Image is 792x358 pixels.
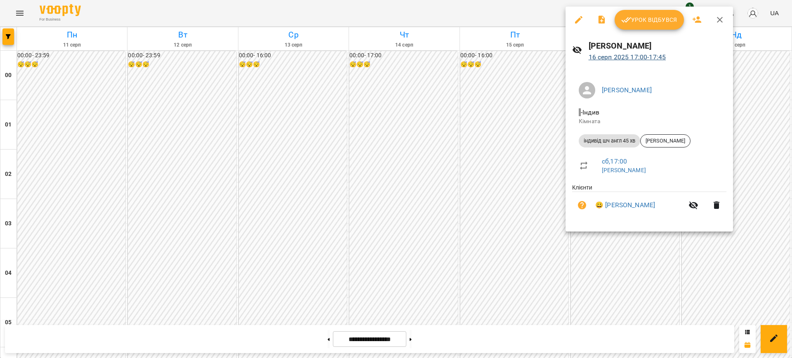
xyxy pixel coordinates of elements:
[602,86,652,94] a: [PERSON_NAME]
[572,195,592,215] button: Візит ще не сплачено. Додати оплату?
[602,167,646,173] a: [PERSON_NAME]
[615,10,684,30] button: Урок відбувся
[579,137,640,145] span: індивід шч англ 45 хв
[589,53,666,61] a: 16 серп 2025 17:00-17:45
[572,183,726,222] ul: Клієнти
[641,137,690,145] span: [PERSON_NAME]
[602,157,627,165] a: сб , 17:00
[595,200,655,210] a: 😀 [PERSON_NAME]
[579,117,720,126] p: Кімната
[579,108,601,116] span: - Індив
[621,15,677,25] span: Урок відбувся
[640,134,691,147] div: [PERSON_NAME]
[589,40,726,52] h6: [PERSON_NAME]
